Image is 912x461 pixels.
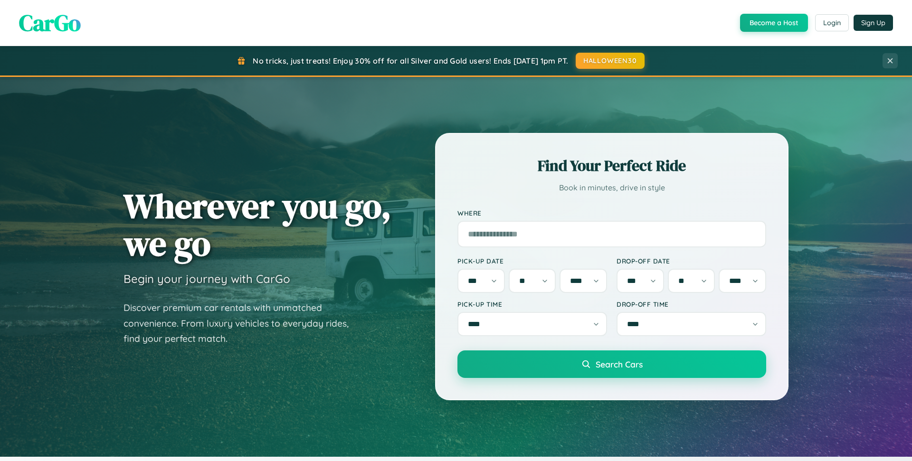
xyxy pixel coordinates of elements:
[740,14,808,32] button: Become a Host
[123,272,290,286] h3: Begin your journey with CarGo
[457,209,766,217] label: Where
[854,15,893,31] button: Sign Up
[457,257,607,265] label: Pick-up Date
[596,359,643,369] span: Search Cars
[815,14,849,31] button: Login
[617,257,766,265] label: Drop-off Date
[123,187,391,262] h1: Wherever you go, we go
[457,300,607,308] label: Pick-up Time
[617,300,766,308] label: Drop-off Time
[457,350,766,378] button: Search Cars
[457,181,766,195] p: Book in minutes, drive in style
[123,300,361,347] p: Discover premium car rentals with unmatched convenience. From luxury vehicles to everyday rides, ...
[19,7,81,38] span: CarGo
[457,155,766,176] h2: Find Your Perfect Ride
[253,56,568,66] span: No tricks, just treats! Enjoy 30% off for all Silver and Gold users! Ends [DATE] 1pm PT.
[576,53,645,69] button: HALLOWEEN30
